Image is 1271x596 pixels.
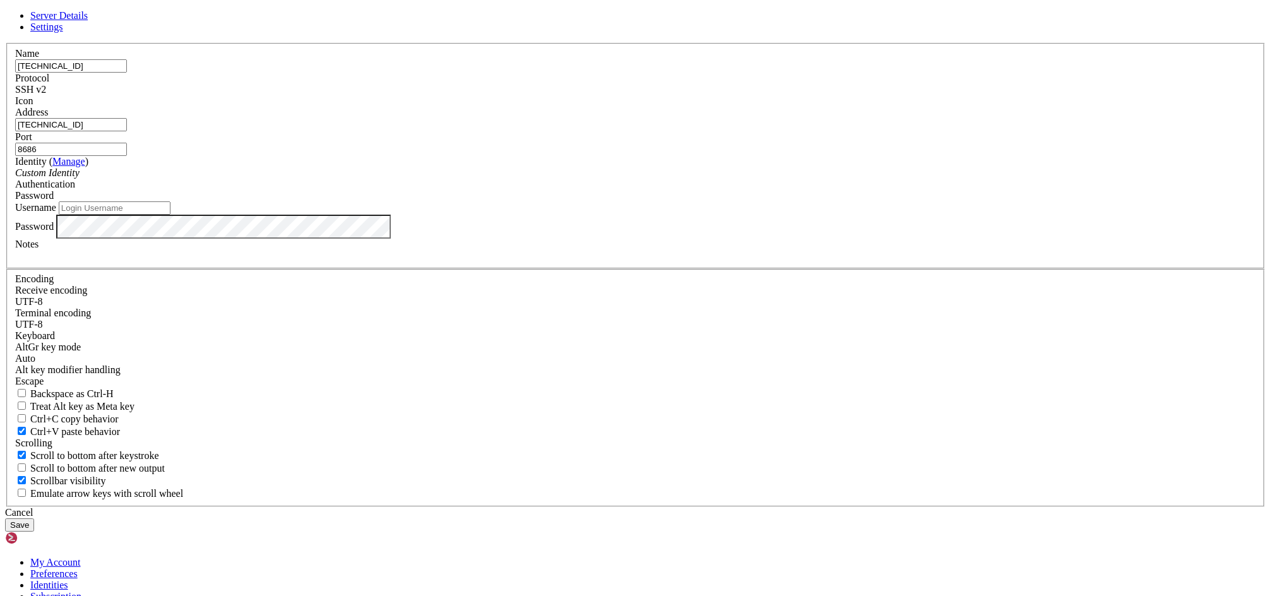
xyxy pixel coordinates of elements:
input: Scroll to bottom after keystroke [18,451,26,459]
span: Backspace as Ctrl-H [30,388,114,399]
span: Emulate arrow keys with scroll wheel [30,488,183,499]
a: Server Details [30,10,88,21]
input: Server Name [15,59,127,73]
label: Whether the Alt key acts as a Meta key or as a distinct Alt key. [15,401,134,412]
label: Scrolling [15,438,52,448]
div: Password [15,190,1256,201]
label: Authentication [15,179,75,189]
label: Set the expected encoding for data received from the host. If the encodings do not match, visual ... [15,285,87,295]
label: Protocol [15,73,49,83]
label: Port [15,131,32,142]
input: Ctrl+V paste behavior [18,427,26,435]
input: Emulate arrow keys with scroll wheel [18,489,26,497]
label: Password [15,220,54,231]
label: Username [15,202,56,213]
input: Scroll to bottom after new output [18,463,26,472]
a: Settings [30,21,63,32]
img: Shellngn [5,532,78,544]
label: Address [15,107,48,117]
span: Auto [15,353,35,364]
label: Ctrl+V pastes if true, sends ^V to host if false. Ctrl+Shift+V sends ^V to host if true, pastes i... [15,426,120,437]
label: Keyboard [15,330,55,341]
label: Whether to scroll to the bottom on any keystroke. [15,450,159,461]
label: Name [15,48,39,59]
span: Ctrl+C copy behavior [30,414,119,424]
label: Scroll to bottom after new output. [15,463,165,474]
label: Set the expected encoding for data received from the host. If the encodings do not match, visual ... [15,342,81,352]
div: Auto [15,353,1256,364]
div: Escape [15,376,1256,387]
input: Host Name or IP [15,118,127,131]
span: SSH v2 [15,84,46,95]
label: When using the alternative screen buffer, and DECCKM (Application Cursor Keys) is active, mouse w... [15,488,183,499]
div: SSH v2 [15,84,1256,95]
a: Identities [30,580,68,590]
label: If true, the backspace should send BS ('\x08', aka ^H). Otherwise the backspace key should send '... [15,388,114,399]
button: Save [5,518,34,532]
label: Icon [15,95,33,106]
input: Scrollbar visibility [18,476,26,484]
span: Treat Alt key as Meta key [30,401,134,412]
label: Notes [15,239,39,249]
span: Scroll to bottom after new output [30,463,165,474]
label: Encoding [15,273,54,284]
input: Login Username [59,201,170,215]
span: Ctrl+V paste behavior [30,426,120,437]
span: Escape [15,376,44,386]
span: UTF-8 [15,319,43,330]
input: Backspace as Ctrl-H [18,389,26,397]
span: Password [15,190,54,201]
a: Manage [52,156,85,167]
label: Controls how the Alt key is handled. Escape: Send an ESC prefix. 8-Bit: Add 128 to the typed char... [15,364,121,375]
div: Cancel [5,507,1266,518]
div: UTF-8 [15,319,1256,330]
span: UTF-8 [15,296,43,307]
span: Scrollbar visibility [30,475,106,486]
label: Ctrl-C copies if true, send ^C to host if false. Ctrl-Shift-C sends ^C to host if true, copies if... [15,414,119,424]
input: Port Number [15,143,127,156]
i: Custom Identity [15,167,80,178]
div: Custom Identity [15,167,1256,179]
input: Treat Alt key as Meta key [18,402,26,410]
input: Ctrl+C copy behavior [18,414,26,422]
span: Scroll to bottom after keystroke [30,450,159,461]
label: The default terminal encoding. ISO-2022 enables character map translations (like graphics maps). ... [15,307,91,318]
span: ( ) [49,156,88,167]
label: Identity [15,156,88,167]
a: Preferences [30,568,78,579]
div: UTF-8 [15,296,1256,307]
a: My Account [30,557,81,568]
label: The vertical scrollbar mode. [15,475,106,486]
